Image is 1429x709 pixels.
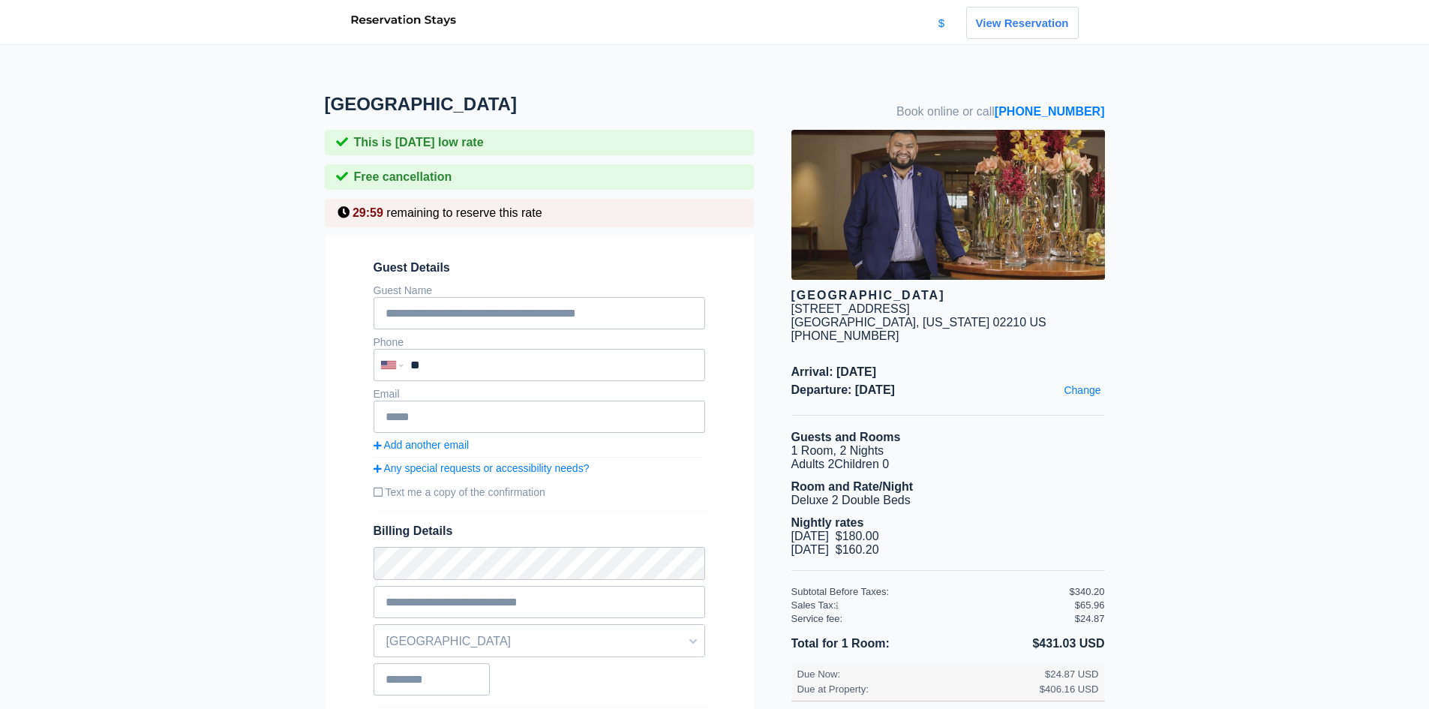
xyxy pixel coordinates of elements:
[1060,380,1104,400] a: Change
[791,634,948,653] li: Total for 1 Room:
[791,431,901,443] b: Guests and Rooms
[791,289,1105,302] div: [GEOGRAPHIC_DATA]
[797,683,1040,695] div: Due at Property:
[896,105,1104,119] span: Book online or call
[923,316,989,329] span: [US_STATE]
[791,316,920,329] span: [GEOGRAPHIC_DATA],
[325,94,791,115] h1: [GEOGRAPHIC_DATA]
[995,105,1105,118] a: [PHONE_NUMBER]
[1040,683,1099,695] div: $406.16 USD
[1075,599,1105,611] div: $65.96
[791,444,1105,458] li: 1 Room, 2 Nights
[374,261,705,275] span: Guest Details
[791,613,1070,624] div: Service fee:
[791,365,1105,379] span: Arrival: [DATE]
[948,634,1105,653] li: $431.03 USD
[791,329,1105,343] div: [PHONE_NUMBER]
[374,629,704,654] span: [GEOGRAPHIC_DATA]
[374,336,404,348] label: Phone
[1045,668,1098,680] div: $24.87 USD
[375,350,407,380] div: United States: +1
[374,388,400,400] label: Email
[791,130,1105,280] img: hotel image
[966,7,1079,39] a: View Reservation
[351,15,456,26] img: reservationstays_logo.png
[1030,316,1046,329] span: US
[325,164,754,190] div: Free cancellation
[1075,613,1105,624] div: $24.87
[353,206,383,219] span: 29:59
[791,383,1105,397] span: Departure: [DATE]
[938,17,944,29] a: $
[791,599,1070,611] div: Sales Tax:
[791,494,1105,507] li: Deluxe 2 Double Beds
[374,524,705,538] span: Billing Details
[791,516,864,529] b: Nightly rates
[791,302,910,316] div: [STREET_ADDRESS]
[791,530,879,542] span: [DATE] $180.00
[374,439,705,451] a: Add another email
[834,458,889,470] span: Children 0
[1070,586,1105,597] div: $340.20
[993,316,1027,329] span: 02210
[791,586,1070,597] div: Subtotal Before Taxes:
[374,480,705,504] label: Text me a copy of the confirmation
[374,284,433,296] label: Guest Name
[325,130,754,155] div: This is [DATE] low rate
[797,668,1040,680] div: Due Now:
[791,480,914,493] b: Room and Rate/Night
[374,462,705,474] a: Any special requests or accessibility needs?
[791,543,879,556] span: [DATE] $160.20
[386,206,542,219] span: remaining to reserve this rate
[791,458,1105,471] li: Adults 2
